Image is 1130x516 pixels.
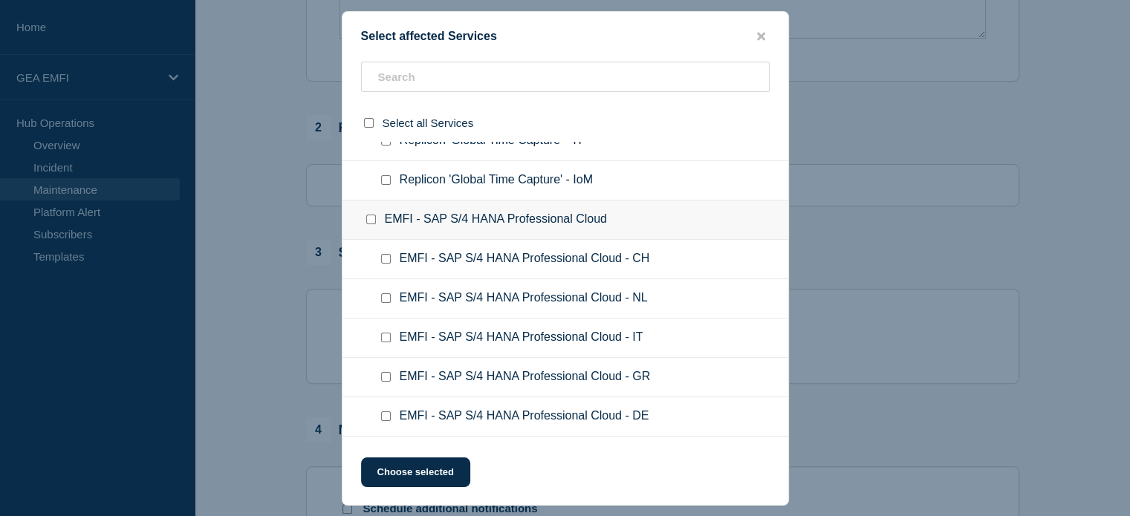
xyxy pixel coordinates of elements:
span: EMFI - SAP S/4 HANA Professional Cloud - IT [400,330,643,345]
span: EMFI - SAP S/4 HANA Professional Cloud - CH [400,252,650,267]
input: Search [361,62,770,92]
input: Replicon 'Global Time Capture' - IoM checkbox [381,175,391,185]
div: Select affected Services [342,30,788,44]
input: EMFI - SAP S/4 HANA Professional Cloud - DE checkbox [381,411,391,421]
span: EMFI - SAP S/4 HANA Professional Cloud - GR [400,370,651,385]
input: EMFI - SAP S/4 HANA Professional Cloud checkbox [366,215,376,224]
span: Select all Services [383,117,474,129]
input: EMFI - SAP S/4 HANA Professional Cloud - NL checkbox [381,293,391,303]
div: EMFI - SAP S/4 HANA Professional Cloud [342,200,788,240]
input: EMFI - SAP S/4 HANA Professional Cloud - CH checkbox [381,254,391,264]
input: EMFI - SAP S/4 HANA Professional Cloud - IT checkbox [381,333,391,342]
input: EMFI - SAP S/4 HANA Professional Cloud - GR checkbox [381,372,391,382]
button: close button [753,30,770,44]
span: Replicon 'Global Time Capture' - IoM [400,173,593,188]
button: Choose selected [361,457,470,487]
input: select all checkbox [364,118,374,128]
span: EMFI - SAP S/4 HANA Professional Cloud - NL [400,291,648,306]
span: EMFI - SAP S/4 HANA Professional Cloud - DE [400,409,649,424]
